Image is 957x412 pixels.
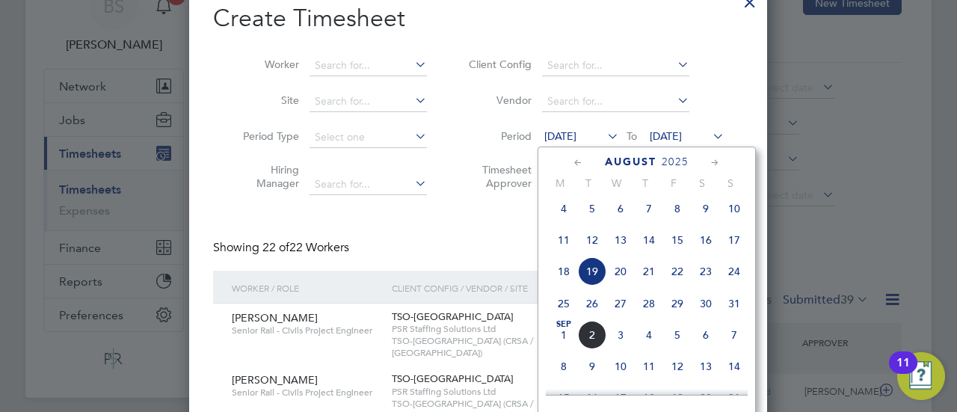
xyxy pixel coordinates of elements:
span: 10 [606,352,635,381]
span: 28 [635,289,663,318]
div: Worker / Role [228,271,388,305]
span: 11 [635,352,663,381]
span: TSO-[GEOGRAPHIC_DATA] (CRSA / [GEOGRAPHIC_DATA]) [392,335,624,358]
span: 21 [720,384,748,412]
span: 9 [692,194,720,223]
input: Select one [310,127,427,148]
span: F [659,176,688,190]
input: Search for... [310,174,427,195]
label: Period Type [232,129,299,143]
div: 11 [896,363,910,382]
h2: Create Timesheet [213,3,743,34]
span: 17 [606,384,635,412]
span: 20 [692,384,720,412]
label: Client Config [464,58,532,71]
span: 17 [720,226,748,254]
span: 16 [578,384,606,412]
span: 4 [550,194,578,223]
span: 18 [550,257,578,286]
span: 16 [692,226,720,254]
span: Sep [550,321,578,328]
button: Open Resource Center, 11 new notifications [897,352,945,400]
span: 19 [663,384,692,412]
span: 31 [720,289,748,318]
span: S [716,176,745,190]
span: 26 [578,289,606,318]
span: TSO-[GEOGRAPHIC_DATA] [392,310,514,323]
span: T [574,176,603,190]
span: W [603,176,631,190]
label: Hiring Manager [232,163,299,190]
span: 22 [663,257,692,286]
span: 19 [578,257,606,286]
span: 6 [692,321,720,349]
label: Timesheet Approver [464,163,532,190]
span: 13 [692,352,720,381]
span: [DATE] [544,129,576,143]
span: 2025 [662,156,689,168]
span: 10 [720,194,748,223]
span: 23 [692,257,720,286]
input: Search for... [542,55,689,76]
span: 15 [663,226,692,254]
span: [PERSON_NAME] [232,373,318,387]
input: Search for... [542,91,689,112]
label: Site [232,93,299,107]
span: Senior Rail - Civils Project Engineer [232,325,381,336]
span: 14 [635,226,663,254]
span: 7 [635,194,663,223]
span: 1 [550,321,578,349]
span: Senior Rail - Civils Project Engineer [232,387,381,399]
span: 22 Workers [262,240,349,255]
span: 5 [578,194,606,223]
input: Search for... [310,55,427,76]
span: TSO-[GEOGRAPHIC_DATA] [392,372,514,385]
span: 24 [720,257,748,286]
div: Showing [213,240,352,256]
span: 20 [606,257,635,286]
span: [DATE] [650,129,682,143]
span: 18 [635,384,663,412]
span: 14 [720,352,748,381]
span: PSR Staffing Solutions Ltd [392,386,624,398]
div: Client Config / Vendor / Site [388,271,628,305]
span: 4 [635,321,663,349]
span: 27 [606,289,635,318]
span: 12 [578,226,606,254]
span: 29 [663,289,692,318]
span: 7 [720,321,748,349]
span: 12 [663,352,692,381]
span: August [605,156,656,168]
span: [PERSON_NAME] [232,311,318,325]
span: M [546,176,574,190]
label: Vendor [464,93,532,107]
span: 30 [692,289,720,318]
span: 6 [606,194,635,223]
label: Worker [232,58,299,71]
span: 13 [606,226,635,254]
span: 8 [550,352,578,381]
span: PSR Staffing Solutions Ltd [392,323,624,335]
input: Search for... [310,91,427,112]
span: To [622,126,641,146]
span: 21 [635,257,663,286]
span: 25 [550,289,578,318]
span: 15 [550,384,578,412]
span: 9 [578,352,606,381]
span: 8 [663,194,692,223]
span: 3 [606,321,635,349]
span: 2 [578,321,606,349]
span: 22 of [262,240,289,255]
span: 11 [550,226,578,254]
span: S [688,176,716,190]
label: Period [464,129,532,143]
span: T [631,176,659,190]
span: 5 [663,321,692,349]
